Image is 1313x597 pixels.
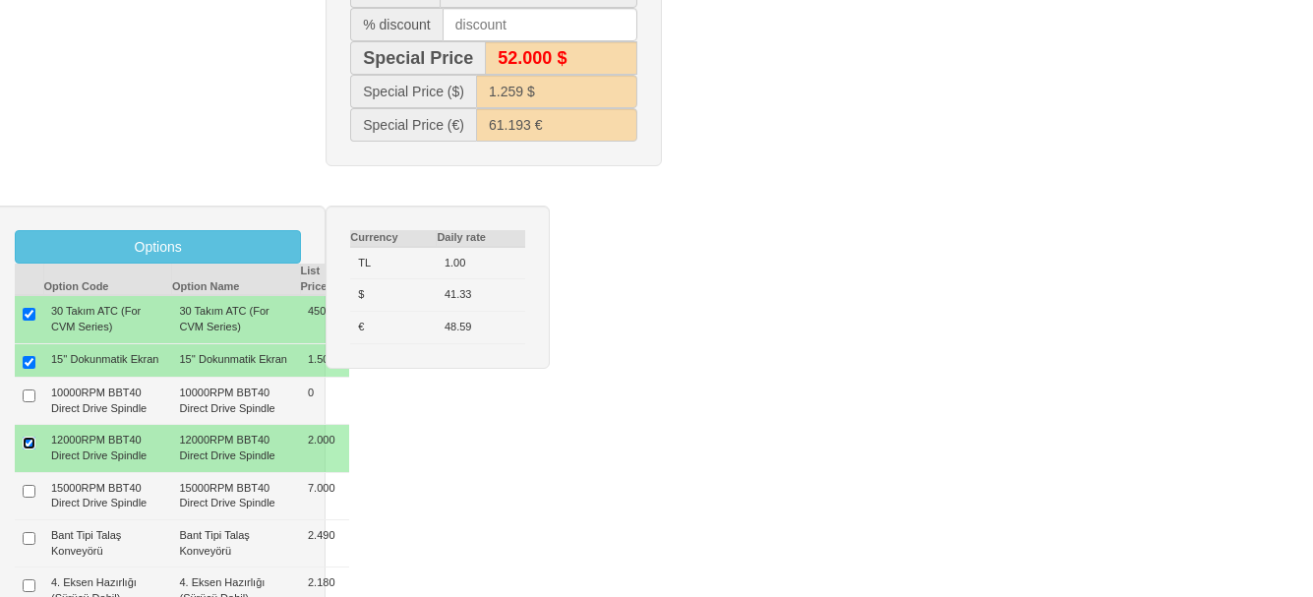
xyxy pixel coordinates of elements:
span: % discount [350,8,442,41]
td: Bant Tipi Talaş Konveyörü [43,520,172,567]
td: 12000RPM BBT40 Direct Drive Spindle [43,425,172,472]
td: 41.33 [437,279,525,312]
th: Daily rate [437,230,525,247]
td: 15'' Dokunmatik Ekran [43,343,172,377]
td: 0 [300,377,349,424]
button: Options [15,230,301,264]
b: Special Price [363,48,473,68]
td: 15000RPM BBT40 Direct Drive Spindle [172,472,301,519]
td: 10000RPM BBT40 Direct Drive Spindle [43,377,172,424]
input: Machine Price [476,108,637,142]
th: List Price [300,264,349,295]
td: 2.000 [300,425,349,472]
th: Option Name [172,264,301,295]
td: 1.500 [300,343,349,377]
td: 30 Takım ATC (For CVM Series) [43,295,172,343]
td: 1.00 [437,247,525,279]
td: 2.490 [300,520,349,567]
td: TL [350,247,437,279]
td: 15'' Dokunmatik Ekran [172,343,301,377]
td: 450 [300,295,349,343]
span: Special Price (€) [350,108,476,142]
th: Currency [350,230,437,247]
td: € [350,312,437,344]
input: discount [443,8,637,41]
td: 7.000 [300,472,349,519]
span: Special Price ($) [350,75,476,108]
td: 48.59 [437,312,525,344]
input: Special Price [485,41,636,75]
input: Machine Price [476,75,637,108]
td: 30 Takım ATC (For CVM Series) [172,295,301,343]
td: 10000RPM BBT40 Direct Drive Spindle [172,377,301,424]
td: $ [350,279,437,312]
td: 15000RPM BBT40 Direct Drive Spindle [43,472,172,519]
td: 12000RPM BBT40 Direct Drive Spindle [172,425,301,472]
th: Option Code [43,264,172,295]
td: Bant Tipi Talaş Konveyörü [172,520,301,567]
